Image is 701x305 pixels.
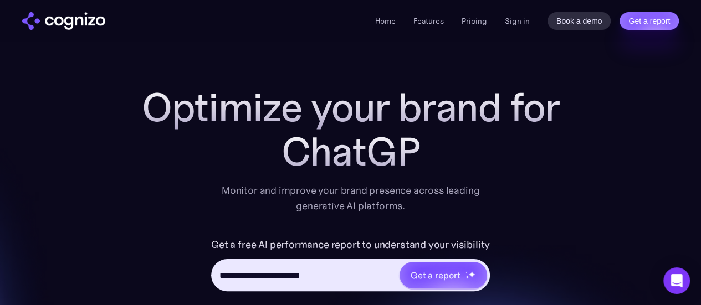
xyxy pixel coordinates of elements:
[505,14,530,28] a: Sign in
[398,261,488,290] a: Get a reportstarstarstar
[620,12,679,30] a: Get a report
[462,16,487,26] a: Pricing
[411,268,460,282] div: Get a report
[548,12,611,30] a: Book a demo
[413,16,444,26] a: Features
[375,16,396,26] a: Home
[22,12,105,30] a: home
[129,130,572,174] div: ChatGP
[465,275,469,279] img: star
[129,85,572,130] h1: Optimize your brand for
[465,271,467,273] img: star
[214,183,487,214] div: Monitor and improve your brand presence across leading generative AI platforms.
[22,12,105,30] img: cognizo logo
[211,236,490,254] label: Get a free AI performance report to understand your visibility
[468,271,475,278] img: star
[211,236,490,297] form: Hero URL Input Form
[663,267,690,294] div: Open Intercom Messenger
